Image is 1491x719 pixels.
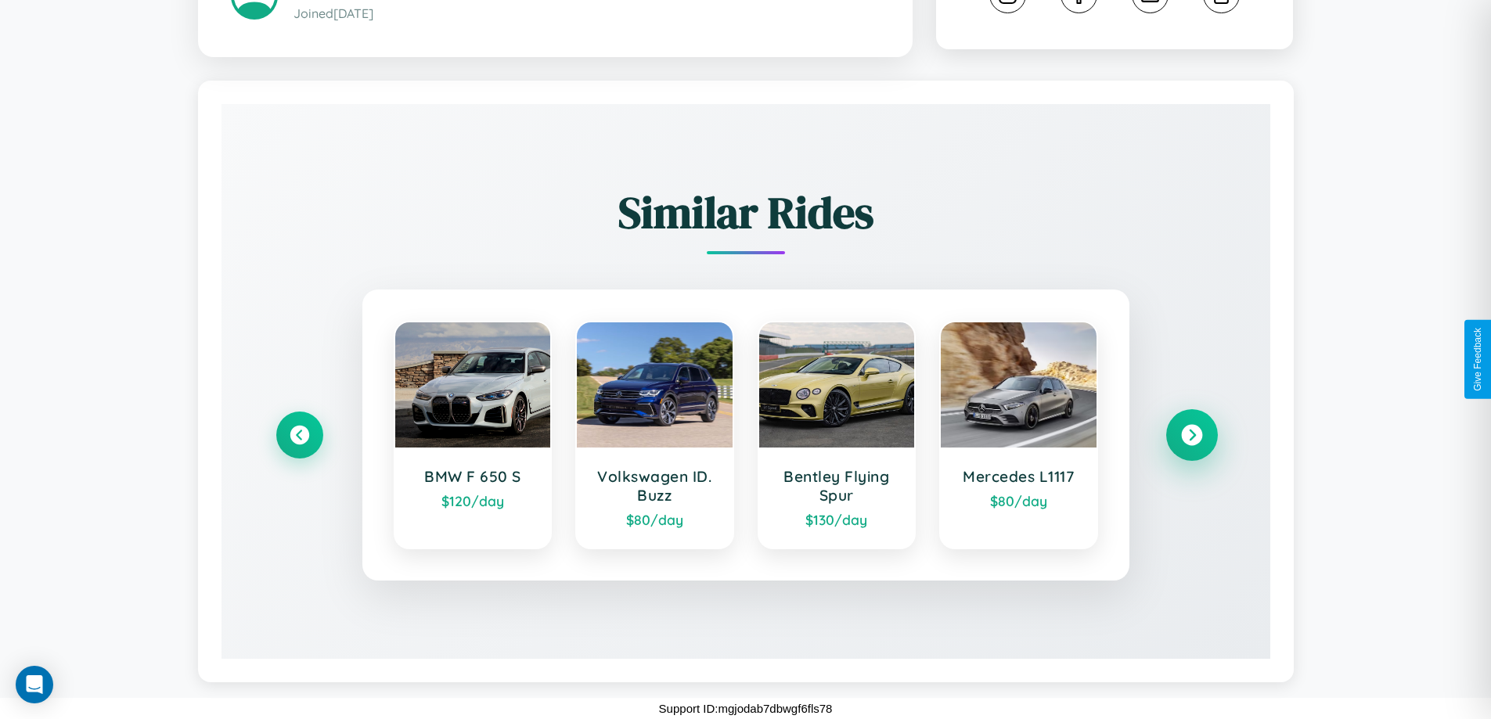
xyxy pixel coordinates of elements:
a: BMW F 650 S$120/day [394,321,553,549]
p: Joined [DATE] [294,2,880,25]
h3: Volkswagen ID. Buzz [592,467,717,505]
div: $ 130 /day [775,511,899,528]
div: $ 120 /day [411,492,535,509]
h3: Mercedes L1117 [956,467,1081,486]
a: Volkswagen ID. Buzz$80/day [575,321,734,549]
div: Give Feedback [1472,328,1483,391]
h2: Similar Rides [276,182,1215,243]
div: Open Intercom Messenger [16,666,53,703]
div: $ 80 /day [592,511,717,528]
div: $ 80 /day [956,492,1081,509]
a: Mercedes L1117$80/day [939,321,1098,549]
p: Support ID: mgjodab7dbwgf6fls78 [659,698,833,719]
h3: BMW F 650 S [411,467,535,486]
a: Bentley Flying Spur$130/day [758,321,917,549]
h3: Bentley Flying Spur [775,467,899,505]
